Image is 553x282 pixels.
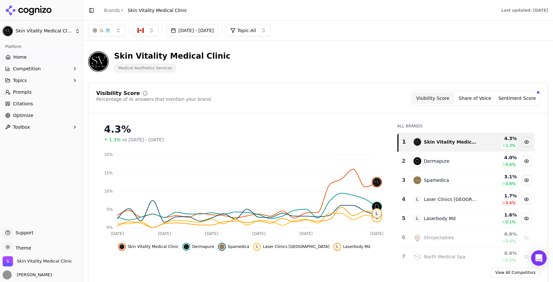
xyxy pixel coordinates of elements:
tr: 6skinjectablesSkinjectables0.6%0.4%Show skinjectables data [398,228,535,247]
button: Visibility Score [412,92,454,104]
tspan: 20% [104,152,113,157]
button: Share of Voice [454,92,496,104]
div: 2 [400,157,407,165]
div: 4.3 % [482,135,517,142]
div: Laser Clinics [GEOGRAPHIC_DATA] [424,196,476,203]
span: 1.3% [109,136,121,143]
button: Hide spamedica data [521,175,532,185]
div: 5 [400,215,407,222]
div: Spamedica [424,177,449,183]
div: 1.7 % [482,193,517,199]
div: Percentage of AI answers that mention your brand [96,96,211,102]
div: 3 [400,176,407,184]
img: dermapure [413,157,421,165]
img: skin vitality medical clinic [119,244,124,249]
button: Hide dermapure data [182,243,214,251]
span: Laser Clinics [GEOGRAPHIC_DATA] [263,244,329,249]
div: 0.6 % [482,231,517,237]
button: Toolbox [3,122,80,132]
div: North Medical Spa [424,253,465,260]
nav: breadcrumb [104,7,187,14]
button: Show skinjectables data [521,232,532,243]
tspan: [DATE] [205,231,218,236]
div: 4 [400,195,407,203]
a: Brands [104,8,120,13]
span: Medical Aesthetics Services [114,64,176,72]
div: Last updated: [DATE] [501,8,548,13]
span: Skin Vitality Medical Clinic [128,7,187,14]
span: 1.3 % [506,143,516,148]
button: Hide laser clinics canada data [521,194,532,205]
div: Skinjectables [424,234,454,241]
button: Hide laserbody md data [333,243,370,251]
button: Open organization switcher [3,256,72,266]
tspan: 15% [104,171,113,175]
img: Skin Vitality Medical Clinic [3,26,13,36]
span: Home [13,54,27,60]
button: Hide skin vitality medical clinic data [521,137,532,147]
tspan: 5% [107,207,113,212]
span: Topics [13,77,27,84]
button: Competition [3,64,80,74]
span: Support [13,229,33,236]
span: Spamedica [228,244,249,249]
button: Hide skin vitality medical clinic data [118,243,179,251]
img: Sam Walker [3,270,12,279]
span: [PERSON_NAME] [14,272,52,278]
img: skin vitality medical clinic [372,178,381,187]
span: Competition [13,65,41,72]
button: Sentiment Score [496,92,538,104]
span: L [335,244,340,249]
img: Skin Vitality Medical Clinic [88,51,109,72]
img: spamedica [219,244,225,249]
div: 1 [401,138,407,146]
button: [DATE] - [DATE] [167,25,218,36]
tr: 3spamedicaSpamedica3.1%0.8%Hide spamedica data [398,171,535,190]
img: Skin Vitality Medical Clinic [3,256,13,266]
div: 4.0 % [482,154,517,161]
img: spamedica [413,176,421,184]
div: 7 [400,253,407,261]
a: Citations [3,99,80,109]
img: CA [137,27,144,34]
div: Platform [3,41,80,52]
a: Prompts [3,87,80,97]
span: vs [DATE] - [DATE] [122,136,164,143]
tspan: 0% [107,225,113,230]
button: Show north medical spa data [521,252,532,262]
img: skinjectables [413,234,421,241]
span: 0.1 % [506,219,516,225]
div: Skin Vitality Medical Clinic [114,51,230,61]
button: Hide spamedica data [218,243,249,251]
span: 0.8 % [506,181,516,186]
tr: 1skin vitality medical clinicSkin Vitality Medical Clinic4.3%1.3%Hide skin vitality medical clini... [398,133,535,152]
div: All Brands [397,123,535,129]
tr: 2dermapureDermapure4.0%0.4%Hide dermapure data [398,152,535,171]
div: Open Intercom Messenger [531,250,547,266]
a: View All Competitors [491,267,540,278]
tspan: [DATE] [158,231,171,236]
button: Open user button [3,270,52,279]
img: skin vitality medical clinic [413,138,421,146]
div: Laserbody Md [424,215,455,222]
span: L [254,244,259,249]
span: L [413,215,421,222]
span: 0.4 % [506,200,516,206]
span: Toolbox [13,124,30,130]
button: Hide laserbody md data [521,213,532,224]
span: Laserbody Md [343,244,370,249]
span: L [413,195,421,203]
img: north medical spa [413,253,421,261]
a: Home [3,52,80,62]
tspan: [DATE] [111,231,124,236]
span: Skin Vitality Medical Clinic [17,258,72,264]
tr: 4LLaser Clinics [GEOGRAPHIC_DATA]1.7%0.4%Hide laser clinics canada data [398,190,535,209]
span: Topic: All [237,27,256,34]
tr: 7north medical spaNorth Medical Spa0.6%0.2%Show north medical spa data [398,247,535,266]
div: Visibility Score [96,91,140,96]
tspan: [DATE] [252,231,266,236]
div: 3.1 % [482,173,517,180]
img: dermapure [184,244,189,249]
span: Dermapure [192,244,214,249]
tspan: 10% [104,189,113,194]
